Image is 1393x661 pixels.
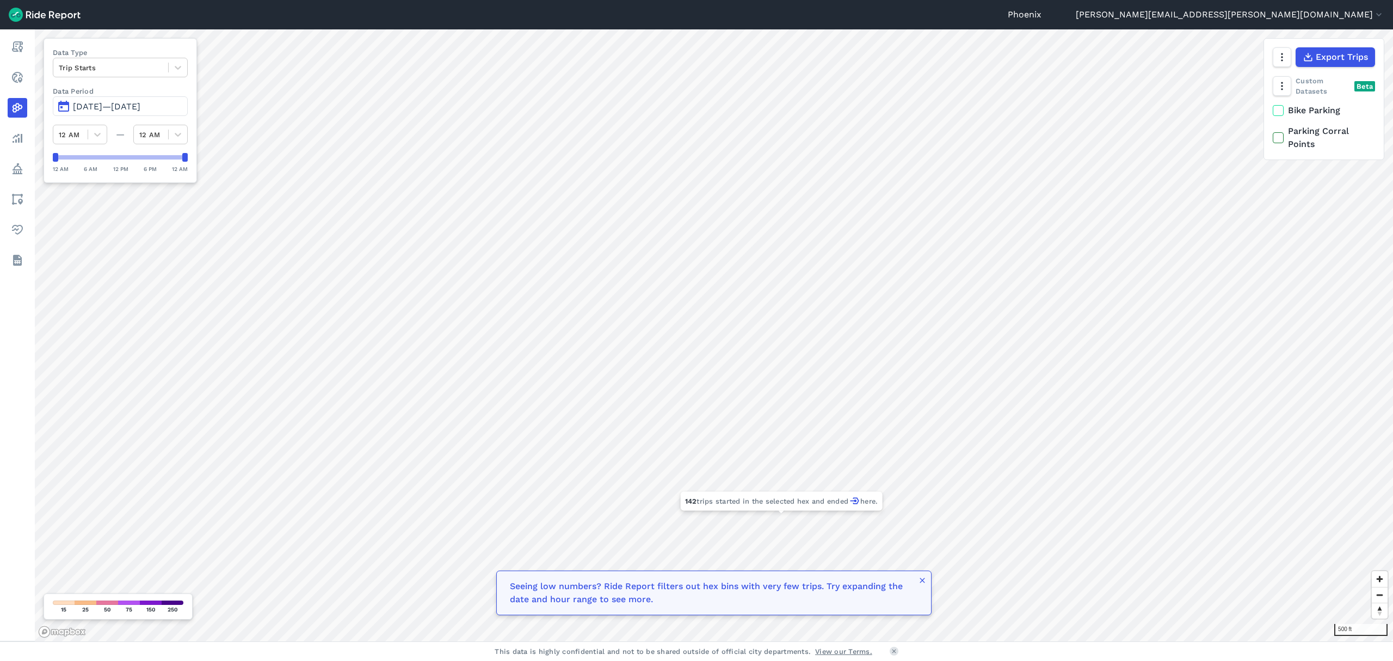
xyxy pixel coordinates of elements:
a: Realtime [8,68,27,87]
img: Ride Report [9,8,81,22]
button: Zoom in [1372,571,1388,587]
a: Datasets [8,250,27,270]
div: 6 PM [144,164,157,174]
button: Zoom out [1372,587,1388,603]
div: Beta [1354,81,1375,91]
a: View our Terms. [815,646,872,657]
a: Report [8,37,27,57]
a: Heatmaps [8,98,27,118]
a: Analyze [8,128,27,148]
a: Policy [8,159,27,179]
label: Data Period [53,86,188,96]
div: 12 AM [53,164,69,174]
div: 12 PM [113,164,128,174]
label: Data Type [53,47,188,58]
button: Reset bearing to north [1372,603,1388,619]
button: [PERSON_NAME][EMAIL_ADDRESS][PERSON_NAME][DOMAIN_NAME] [1076,8,1384,21]
a: Health [8,220,27,240]
canvas: Map [35,29,1393,641]
a: Mapbox logo [38,626,86,638]
button: [DATE]—[DATE] [53,96,188,116]
div: — [107,128,133,141]
div: 12 AM [172,164,188,174]
span: Export Trips [1316,51,1368,64]
a: Phoenix [1008,8,1041,21]
div: 6 AM [84,164,97,174]
span: [DATE]—[DATE] [73,101,140,112]
div: Custom Datasets [1273,76,1375,96]
label: Bike Parking [1273,104,1375,117]
label: Parking Corral Points [1273,125,1375,151]
a: Areas [8,189,27,209]
div: 500 ft [1334,624,1388,636]
button: Export Trips [1296,47,1375,67]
